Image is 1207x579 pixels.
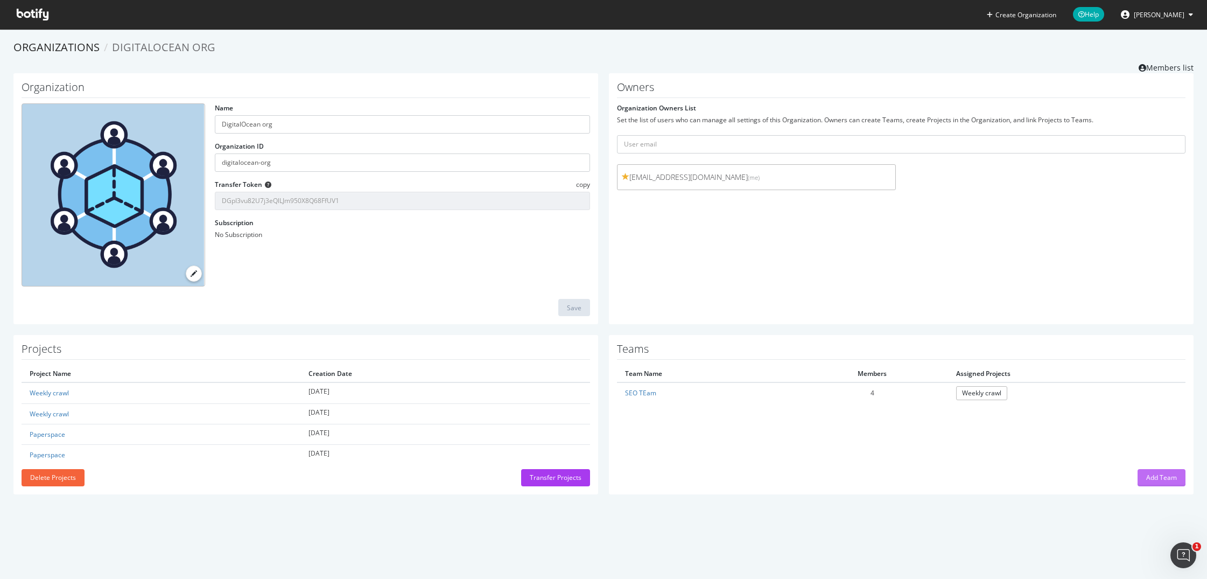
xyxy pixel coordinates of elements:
a: Add Team [1138,473,1185,482]
input: User email [617,135,1185,154]
label: Transfer Token [215,180,262,189]
span: Shelly Fagin [1134,10,1184,19]
a: Paperspace [30,450,65,459]
th: Team Name [617,365,796,382]
h1: Organization [22,81,590,98]
button: Save [558,299,590,316]
div: Add Team [1146,473,1177,482]
div: Save [567,303,581,312]
a: Organizations [13,40,100,54]
td: [DATE] [300,403,590,424]
a: Paperspace [30,430,65,439]
h1: Teams [617,343,1185,360]
h1: Owners [617,81,1185,98]
label: Name [215,103,233,113]
a: Members list [1139,60,1194,73]
small: (me) [748,173,760,182]
a: Transfer Projects [521,473,590,482]
h1: Projects [22,343,590,360]
label: Organization ID [215,142,264,151]
th: Project Name [22,365,300,382]
th: Creation Date [300,365,590,382]
input: Organization ID [215,154,590,172]
button: Delete Projects [22,469,85,486]
span: Help [1073,7,1104,22]
div: Set the list of users who can manage all settings of this Organization. Owners can create Teams, ... [617,115,1185,124]
span: DigitalOcean org [112,40,215,54]
label: Subscription [215,218,254,227]
a: Weekly crawl [30,388,69,397]
a: SEO TEam [625,388,656,397]
td: [DATE] [300,382,590,403]
iframe: Intercom live chat [1170,542,1196,568]
div: Transfer Projects [530,473,581,482]
span: [EMAIL_ADDRESS][DOMAIN_NAME] [622,172,891,183]
button: Create Organization [986,10,1057,20]
div: No Subscription [215,230,590,239]
input: name [215,115,590,134]
button: [PERSON_NAME] [1112,6,1202,23]
span: copy [576,180,590,189]
div: Delete Projects [30,473,76,482]
label: Organization Owners List [617,103,696,113]
button: Add Team [1138,469,1185,486]
th: Assigned Projects [948,365,1185,382]
td: [DATE] [300,424,590,444]
a: Weekly crawl [30,409,69,418]
th: Members [796,365,948,382]
button: Transfer Projects [521,469,590,486]
td: 4 [796,382,948,403]
a: Delete Projects [22,473,85,482]
td: [DATE] [300,444,590,465]
span: 1 [1192,542,1201,551]
a: Weekly crawl [956,386,1007,400]
ol: breadcrumbs [13,40,1194,55]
